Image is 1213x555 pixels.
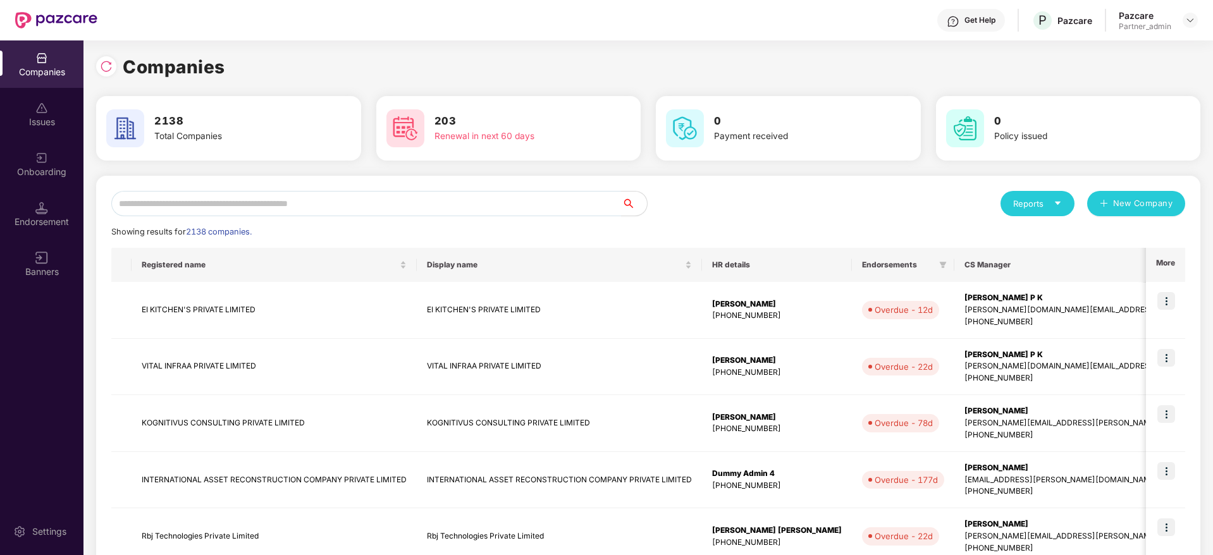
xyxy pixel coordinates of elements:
span: Endorsements [862,260,934,270]
img: icon [1157,462,1175,480]
span: 2138 companies. [186,227,252,236]
span: CS Manager [964,260,1210,270]
img: icon [1157,292,1175,310]
div: Pazcare [1119,9,1171,21]
img: icon [1157,349,1175,367]
span: Registered name [142,260,397,270]
img: svg+xml;base64,PHN2ZyB4bWxucz0iaHR0cDovL3d3dy53My5vcmcvMjAwMC9zdmciIHdpZHRoPSI2MCIgaGVpZ2h0PSI2MC... [386,109,424,147]
span: P [1038,13,1047,28]
h3: 0 [994,113,1154,130]
div: Payment received [714,130,873,143]
div: Policy issued [994,130,1154,143]
div: Renewal in next 60 days [434,130,594,143]
span: plus [1100,199,1108,209]
h3: 2138 [154,113,314,130]
img: icon [1157,405,1175,423]
div: [PHONE_NUMBER] [712,480,842,492]
div: Total Companies [154,130,314,143]
div: [PHONE_NUMBER] [712,367,842,379]
img: New Pazcare Logo [15,12,97,28]
div: Settings [28,525,70,538]
td: VITAL INFRAA PRIVATE LIMITED [417,339,702,396]
div: [PERSON_NAME] [712,355,842,367]
button: plusNew Company [1087,191,1185,216]
img: svg+xml;base64,PHN2ZyBpZD0iSXNzdWVzX2Rpc2FibGVkIiB4bWxucz0iaHR0cDovL3d3dy53My5vcmcvMjAwMC9zdmciIH... [35,102,48,114]
td: EI KITCHEN'S PRIVATE LIMITED [417,282,702,339]
div: Get Help [964,15,995,25]
th: Display name [417,248,702,282]
img: icon [1157,518,1175,536]
div: [PHONE_NUMBER] [712,310,842,322]
div: Pazcare [1057,15,1092,27]
div: [PERSON_NAME] [712,412,842,424]
div: [PHONE_NUMBER] [712,423,842,435]
img: svg+xml;base64,PHN2ZyB3aWR0aD0iMjAiIGhlaWdodD0iMjAiIHZpZXdCb3g9IjAgMCAyMCAyMCIgZmlsbD0ibm9uZSIgeG... [35,152,48,164]
div: Overdue - 177d [875,473,938,486]
th: Registered name [132,248,417,282]
div: Overdue - 22d [875,530,933,542]
span: Display name [427,260,682,270]
span: caret-down [1054,199,1062,207]
td: VITAL INFRAA PRIVATE LIMITED [132,339,417,396]
img: svg+xml;base64,PHN2ZyB4bWxucz0iaHR0cDovL3d3dy53My5vcmcvMjAwMC9zdmciIHdpZHRoPSI2MCIgaGVpZ2h0PSI2MC... [666,109,704,147]
div: Reports [1013,197,1062,210]
div: Overdue - 12d [875,303,933,316]
th: HR details [702,248,852,282]
img: svg+xml;base64,PHN2ZyBpZD0iU2V0dGluZy0yMHgyMCIgeG1sbnM9Imh0dHA6Ly93d3cudzMub3JnLzIwMDAvc3ZnIiB3aW... [13,525,26,538]
img: svg+xml;base64,PHN2ZyB4bWxucz0iaHR0cDovL3d3dy53My5vcmcvMjAwMC9zdmciIHdpZHRoPSI2MCIgaGVpZ2h0PSI2MC... [946,109,984,147]
img: svg+xml;base64,PHN2ZyB3aWR0aD0iMTQuNSIgaGVpZ2h0PSIxNC41IiB2aWV3Qm94PSIwIDAgMTYgMTYiIGZpbGw9Im5vbm... [35,202,48,214]
img: svg+xml;base64,PHN2ZyB3aWR0aD0iMTYiIGhlaWdodD0iMTYiIHZpZXdCb3g9IjAgMCAxNiAxNiIgZmlsbD0ibm9uZSIgeG... [35,252,48,264]
img: svg+xml;base64,PHN2ZyB4bWxucz0iaHR0cDovL3d3dy53My5vcmcvMjAwMC9zdmciIHdpZHRoPSI2MCIgaGVpZ2h0PSI2MC... [106,109,144,147]
img: svg+xml;base64,PHN2ZyBpZD0iQ29tcGFuaWVzIiB4bWxucz0iaHR0cDovL3d3dy53My5vcmcvMjAwMC9zdmciIHdpZHRoPS... [35,52,48,64]
td: KOGNITIVUS CONSULTING PRIVATE LIMITED [417,395,702,452]
span: filter [939,261,947,269]
td: KOGNITIVUS CONSULTING PRIVATE LIMITED [132,395,417,452]
div: Overdue - 22d [875,360,933,373]
div: Overdue - 78d [875,417,933,429]
td: EI KITCHEN'S PRIVATE LIMITED [132,282,417,339]
td: INTERNATIONAL ASSET RECONSTRUCTION COMPANY PRIVATE LIMITED [132,452,417,509]
div: Dummy Admin 4 [712,468,842,480]
img: svg+xml;base64,PHN2ZyBpZD0iSGVscC0zMngzMiIgeG1sbnM9Imh0dHA6Ly93d3cudzMub3JnLzIwMDAvc3ZnIiB3aWR0aD... [947,15,959,28]
img: svg+xml;base64,PHN2ZyBpZD0iUmVsb2FkLTMyeDMyIiB4bWxucz0iaHR0cDovL3d3dy53My5vcmcvMjAwMC9zdmciIHdpZH... [100,60,113,73]
div: [PERSON_NAME] [PERSON_NAME] [712,525,842,537]
div: [PERSON_NAME] [712,298,842,310]
img: svg+xml;base64,PHN2ZyBpZD0iRHJvcGRvd24tMzJ4MzIiIHhtbG5zPSJodHRwOi8vd3d3LnczLm9yZy8yMDAwL3N2ZyIgd2... [1185,15,1195,25]
span: search [621,198,647,209]
h3: 203 [434,113,594,130]
span: filter [937,257,949,272]
h3: 0 [714,113,873,130]
span: Showing results for [111,227,252,236]
th: More [1146,248,1185,282]
span: New Company [1113,197,1173,210]
td: INTERNATIONAL ASSET RECONSTRUCTION COMPANY PRIVATE LIMITED [417,452,702,509]
div: [PHONE_NUMBER] [712,537,842,549]
h1: Companies [123,53,225,81]
div: Partner_admin [1119,21,1171,32]
button: search [621,191,648,216]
